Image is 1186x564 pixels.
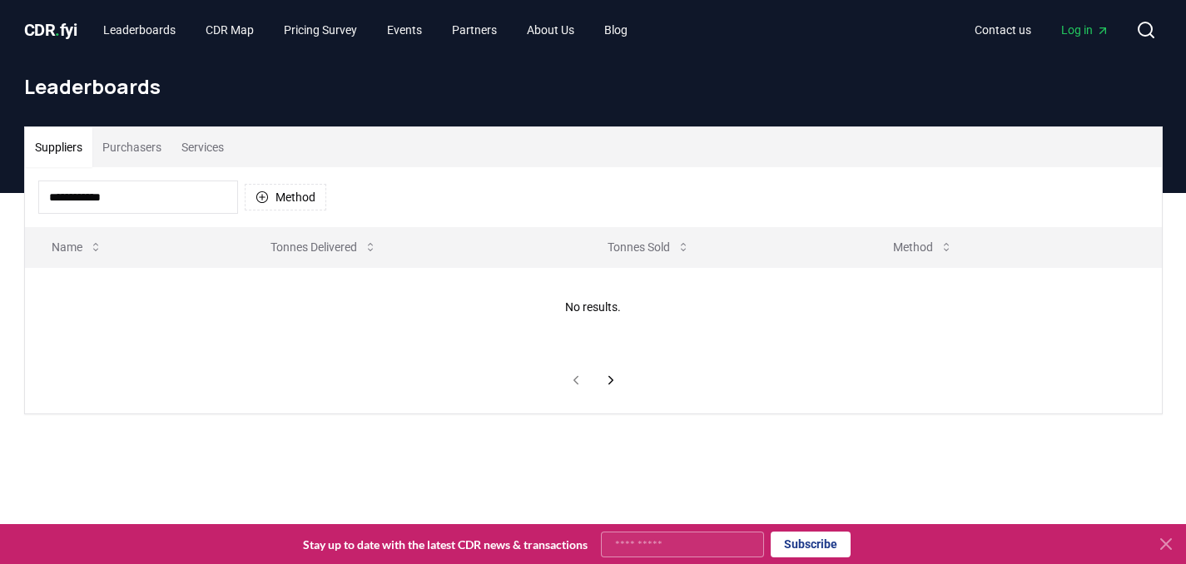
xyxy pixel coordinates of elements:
button: Services [171,127,234,167]
button: Method [245,184,326,210]
a: Events [374,15,435,45]
button: Tonnes Sold [594,230,703,264]
a: Blog [591,15,641,45]
button: next page [597,364,625,397]
a: Contact us [961,15,1045,45]
button: Purchasers [92,127,171,167]
button: Method [880,230,966,264]
span: Log in [1061,22,1109,38]
button: Tonnes Delivered [257,230,390,264]
span: CDR fyi [24,20,77,40]
a: Leaderboards [90,15,189,45]
td: No results. [25,267,1162,347]
nav: Main [961,15,1123,45]
a: Partners [439,15,510,45]
a: Pricing Survey [270,15,370,45]
h1: Leaderboards [24,73,1163,100]
a: CDR Map [192,15,267,45]
button: Name [38,230,116,264]
button: Suppliers [25,127,92,167]
a: Log in [1048,15,1123,45]
a: About Us [514,15,588,45]
nav: Main [90,15,641,45]
span: . [55,20,60,40]
a: CDR.fyi [24,18,77,42]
